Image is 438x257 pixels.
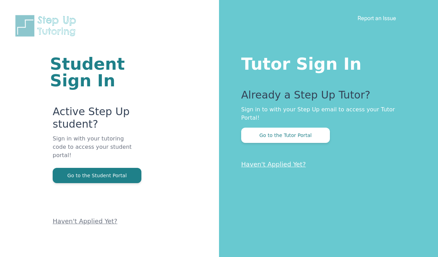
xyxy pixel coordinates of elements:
[241,89,410,105] p: Already a Step Up Tutor?
[14,14,80,38] img: Step Up Tutoring horizontal logo
[241,161,306,168] a: Haven't Applied Yet?
[241,132,330,138] a: Go to the Tutor Portal
[53,172,141,179] a: Go to the Student Portal
[53,105,136,135] p: Active Step Up student?
[53,135,136,168] p: Sign in with your tutoring code to access your student portal!
[50,55,136,89] h1: Student Sign In
[241,105,410,122] p: Sign in to with your Step Up email to access your Tutor Portal!
[53,168,141,183] button: Go to the Student Portal
[241,53,410,72] h1: Tutor Sign In
[53,217,117,225] a: Haven't Applied Yet?
[241,128,330,143] button: Go to the Tutor Portal
[358,15,396,22] a: Report an Issue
